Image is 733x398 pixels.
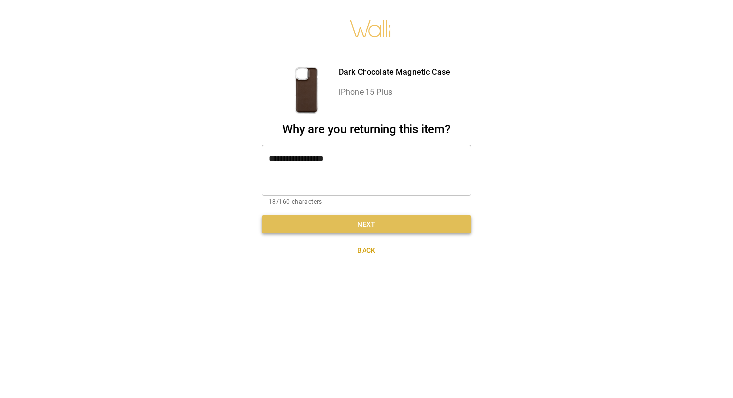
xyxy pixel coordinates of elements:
h2: Why are you returning this item? [262,122,471,137]
img: walli-inc.myshopify.com [349,7,392,50]
button: Back [262,241,471,260]
p: Dark Chocolate Magnetic Case [339,66,450,78]
p: 18/160 characters [269,197,464,207]
p: iPhone 15 Plus [339,86,450,98]
button: Next [262,215,471,234]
